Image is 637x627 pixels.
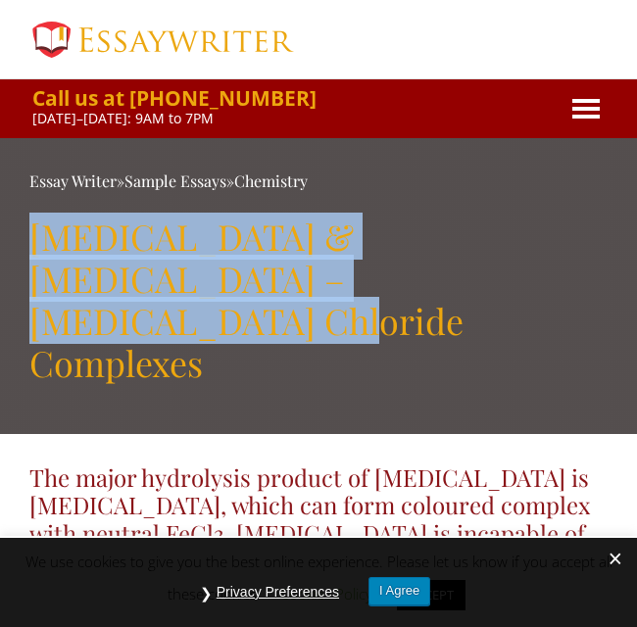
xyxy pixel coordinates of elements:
[32,10,295,69] a: Essay Writer
[234,170,308,191] a: Chemistry
[207,577,349,607] button: Privacy Preferences
[29,216,608,385] h1: [MEDICAL_DATA] & [MEDICAL_DATA] – [MEDICAL_DATA] Chloride Complexes
[29,168,608,196] div: » »
[29,463,608,576] h3: The major hydrolysis product of [MEDICAL_DATA] is [MEDICAL_DATA], which can form coloured complex...
[124,170,226,191] a: Sample Essays
[368,577,430,605] button: I Agree
[29,170,117,191] a: Essay Writer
